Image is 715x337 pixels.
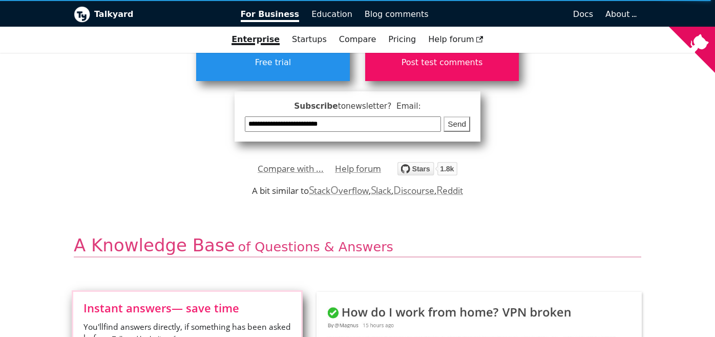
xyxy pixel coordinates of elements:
[225,31,286,48] a: Enterprise
[335,161,381,176] a: Help forum
[382,31,422,48] a: Pricing
[435,6,600,23] a: Docs
[365,9,429,19] span: Blog comments
[393,185,434,196] a: Discourse
[371,183,376,197] span: S
[309,183,314,197] span: S
[428,34,483,44] span: Help forum
[74,234,641,257] h2: A Knowledge Base
[436,185,463,196] a: Reddit
[422,31,490,48] a: Help forum
[83,302,291,313] span: Instant answers — save time
[238,239,393,254] span: of Questions & Answers
[397,162,457,175] img: talkyard.svg
[605,9,635,19] a: About
[286,31,333,48] a: Startups
[393,183,401,197] span: D
[359,6,435,23] a: Blog comments
[74,6,90,23] img: Talkyard logo
[397,164,457,179] a: Star debiki/talkyard on GitHub
[311,9,352,19] span: Education
[94,8,226,21] b: Talkyard
[241,9,300,22] span: For Business
[444,116,470,132] button: Send
[245,100,470,113] span: Subscribe
[338,102,421,111] span: to newsletter ? Email:
[305,6,359,23] a: Education
[339,34,376,44] a: Compare
[258,161,324,176] a: Compare with ...
[436,183,443,197] span: R
[370,56,514,69] span: Post test comments
[330,183,339,197] span: O
[235,6,306,23] a: For Business
[201,56,345,69] span: Free trial
[74,6,226,23] a: Talkyard logoTalkyard
[573,9,593,19] span: Docs
[371,185,391,196] a: Slack
[309,185,369,196] a: StackOverflow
